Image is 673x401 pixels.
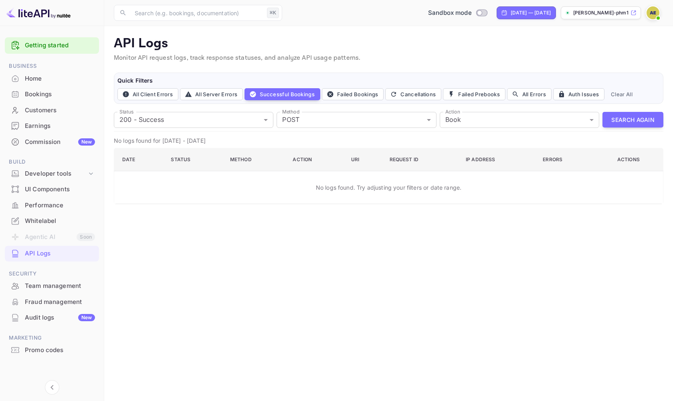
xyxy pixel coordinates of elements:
[119,108,133,115] label: Status
[553,88,604,100] button: Auth Issues
[5,246,99,261] a: API Logs
[164,148,223,171] th: Status
[5,278,99,294] div: Team management
[114,53,663,63] p: Monitor API request logs, track response statuses, and analyze API usage patterns.
[25,185,95,194] div: UI Components
[5,167,99,181] div: Developer tools
[114,136,663,145] p: No logs found for [DATE] - [DATE]
[5,342,99,358] div: Promo codes
[5,294,99,310] div: Fraud management
[282,108,299,115] label: Method
[5,134,99,149] a: CommissionNew
[25,74,95,83] div: Home
[5,334,99,342] span: Marketing
[180,88,243,100] button: All Server Errors
[25,298,95,307] div: Fraud management
[114,148,165,171] th: Date
[25,249,95,258] div: API Logs
[5,71,99,86] a: Home
[5,103,99,117] a: Customers
[25,169,87,178] div: Developer tools
[5,182,99,197] div: UI Components
[25,217,95,226] div: Whitelabel
[5,213,99,228] a: Whitelabel
[25,122,95,131] div: Earnings
[6,6,71,19] img: LiteAPI logo
[647,6,659,19] img: Anthony Essberger
[114,112,273,128] div: 200 - Success
[25,106,95,115] div: Customers
[245,88,320,100] button: Successful Bookings
[5,37,99,54] div: Getting started
[5,87,99,102] div: Bookings
[385,88,441,100] button: Cancellations
[78,314,95,321] div: New
[440,112,599,128] div: Book
[511,9,551,16] div: [DATE] — [DATE]
[114,36,663,52] p: API Logs
[428,8,472,18] span: Sandbox mode
[345,148,383,171] th: URI
[117,76,660,85] h6: Quick Filters
[5,198,99,213] div: Performance
[608,88,636,100] button: Clear All
[536,148,595,171] th: Errors
[130,5,264,21] input: Search (e.g. bookings, documentation)
[25,346,95,355] div: Promo codes
[224,148,287,171] th: Method
[25,201,95,210] div: Performance
[5,213,99,229] div: Whitelabel
[5,134,99,150] div: CommissionNew
[78,138,95,146] div: New
[573,9,629,16] p: [PERSON_NAME]-phm1...
[5,118,99,133] a: Earnings
[25,313,95,322] div: Audit logs
[602,112,663,128] button: Search Again
[5,62,99,71] span: Business
[5,294,99,309] a: Fraud management
[383,148,459,171] th: Request ID
[5,198,99,213] a: Performance
[425,8,490,18] div: Switch to Production mode
[5,182,99,196] a: UI Components
[5,310,99,325] a: Audit logsNew
[25,138,95,147] div: Commission
[5,342,99,357] a: Promo codes
[267,8,279,18] div: ⌘K
[445,108,460,115] label: Action
[443,88,505,100] button: Failed Prebooks
[5,278,99,293] a: Team management
[5,118,99,134] div: Earnings
[5,158,99,166] span: Build
[5,103,99,118] div: Customers
[117,88,178,100] button: All Client Errors
[122,177,655,198] p: No logs found. Try adjusting your filters or date range.
[25,282,95,291] div: Team management
[277,112,436,128] div: POST
[5,87,99,101] a: Bookings
[5,71,99,87] div: Home
[45,380,59,395] button: Collapse navigation
[25,41,95,50] a: Getting started
[5,269,99,278] span: Security
[286,148,345,171] th: Action
[507,88,552,100] button: All Errors
[322,88,384,100] button: Failed Bookings
[596,148,663,171] th: Actions
[25,90,95,99] div: Bookings
[459,148,536,171] th: IP Address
